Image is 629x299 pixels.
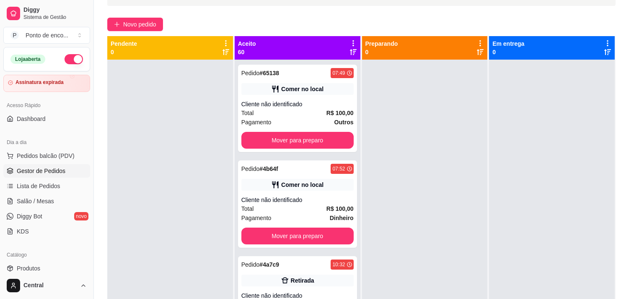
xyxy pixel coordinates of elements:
a: Salão / Mesas [3,194,90,208]
strong: # 4a7c9 [259,261,279,268]
span: Pedidos balcão (PDV) [17,152,75,160]
p: Em entrega [492,39,524,48]
p: 0 [365,48,398,56]
div: Dia a dia [3,136,90,149]
p: 0 [492,48,524,56]
p: Preparando [365,39,398,48]
strong: R$ 100,00 [326,205,354,212]
div: Comer no local [281,181,324,189]
span: Dashboard [17,115,46,123]
a: KDS [3,225,90,238]
button: Pedidos balcão (PDV) [3,149,90,163]
div: Ponto de enco ... [26,31,68,39]
a: Lista de Pedidos [3,179,90,193]
strong: # 65138 [259,70,279,76]
a: Assinatura expirada [3,75,90,92]
div: 07:52 [332,165,345,172]
span: plus [114,21,120,27]
span: Pedido [241,70,260,76]
span: Pagamento [241,118,272,127]
p: Pendente [111,39,137,48]
article: Assinatura expirada [16,79,64,86]
span: Central [23,282,77,289]
div: Cliente não identificado [241,196,354,204]
span: Diggy Bot [17,212,42,220]
strong: # 4b64f [259,165,278,172]
strong: Outros [334,119,354,126]
span: Pagamento [241,213,272,223]
a: DiggySistema de Gestão [3,3,90,24]
button: Mover para preparo [241,132,354,149]
strong: Dinheiro [330,215,354,221]
div: Loja aberta [10,55,45,64]
span: Novo pedido [123,20,156,29]
a: Diggy Botnovo [3,210,90,223]
a: Dashboard [3,112,90,126]
span: KDS [17,227,29,236]
span: Lista de Pedidos [17,182,60,190]
span: Diggy [23,6,87,14]
span: Gestor de Pedidos [17,167,65,175]
p: 0 [111,48,137,56]
div: Comer no local [281,85,324,93]
span: Pedido [241,261,260,268]
span: P [10,31,19,39]
div: Retirada [291,276,314,285]
div: Acesso Rápido [3,99,90,112]
p: Aceito [238,39,256,48]
span: Total [241,108,254,118]
span: Pedido [241,165,260,172]
button: Alterar Status [65,54,83,64]
span: Salão / Mesas [17,197,54,205]
a: Gestor de Pedidos [3,164,90,178]
span: Produtos [17,264,40,273]
div: Catálogo [3,248,90,262]
p: 60 [238,48,256,56]
a: Produtos [3,262,90,275]
button: Novo pedido [107,18,163,31]
button: Select a team [3,27,90,44]
div: Cliente não identificado [241,100,354,108]
div: 10:32 [332,261,345,268]
button: Central [3,275,90,296]
span: Sistema de Gestão [23,14,87,21]
div: 07:49 [332,70,345,76]
strong: R$ 100,00 [326,110,354,116]
span: Total [241,204,254,213]
button: Mover para preparo [241,228,354,244]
